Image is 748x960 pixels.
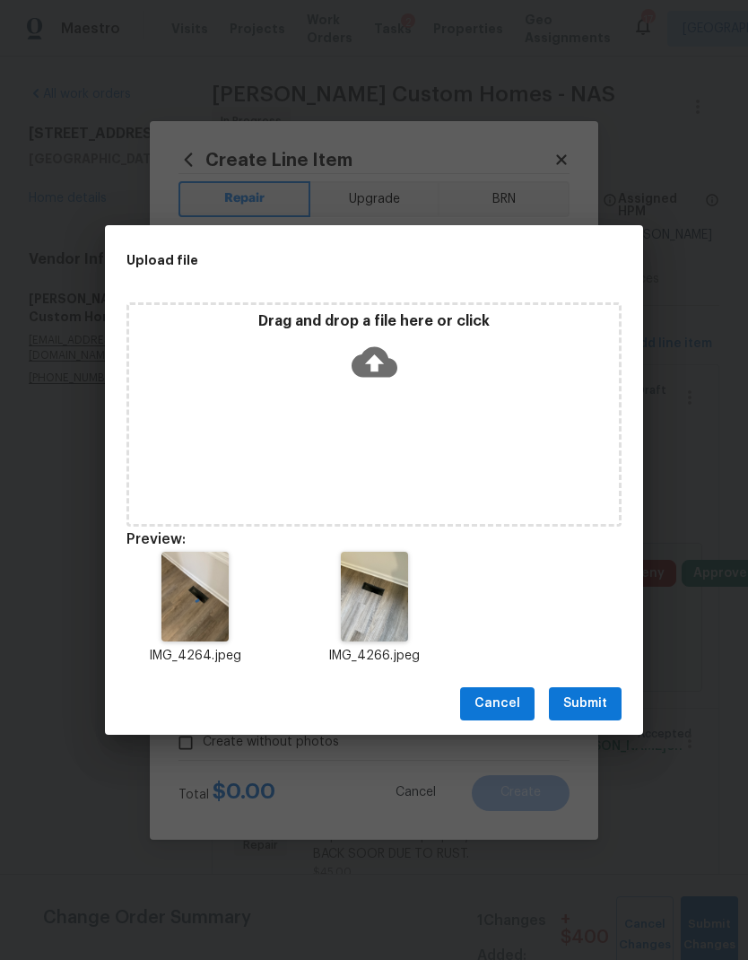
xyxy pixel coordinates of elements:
span: Cancel [474,693,520,715]
p: IMG_4264.jpeg [126,647,263,666]
button: Submit [549,687,622,720]
p: IMG_4266.jpeg [306,647,442,666]
img: 9k= [341,552,408,641]
button: Cancel [460,687,535,720]
p: Drag and drop a file here or click [129,312,619,331]
span: Submit [563,693,607,715]
h2: Upload file [126,250,541,270]
img: 2Q== [161,552,229,641]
